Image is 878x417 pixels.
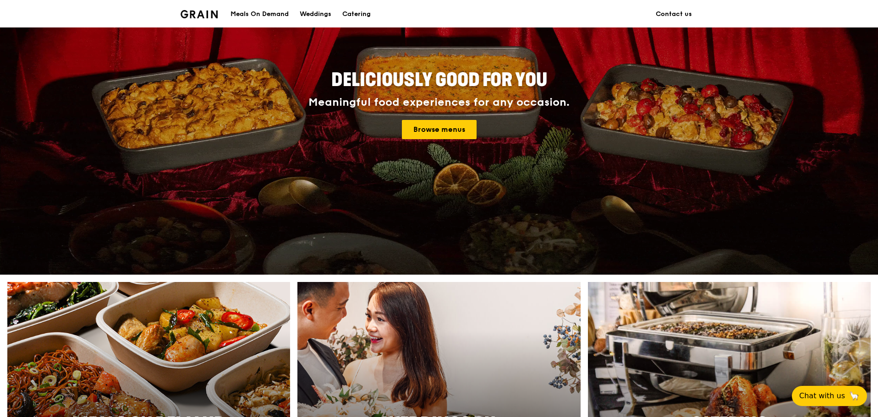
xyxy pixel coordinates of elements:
img: Grain [181,10,218,18]
span: Deliciously good for you [331,69,547,91]
span: Chat with us [799,390,845,401]
span: 🦙 [849,390,860,401]
a: Catering [337,0,376,28]
div: Meaningful food experiences for any occasion. [274,96,604,109]
div: Meals On Demand [230,0,289,28]
a: Weddings [294,0,337,28]
div: Catering [342,0,371,28]
a: Browse menus [402,120,477,139]
a: Contact us [650,0,697,28]
button: Chat with us🦙 [792,386,867,406]
div: Weddings [300,0,331,28]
